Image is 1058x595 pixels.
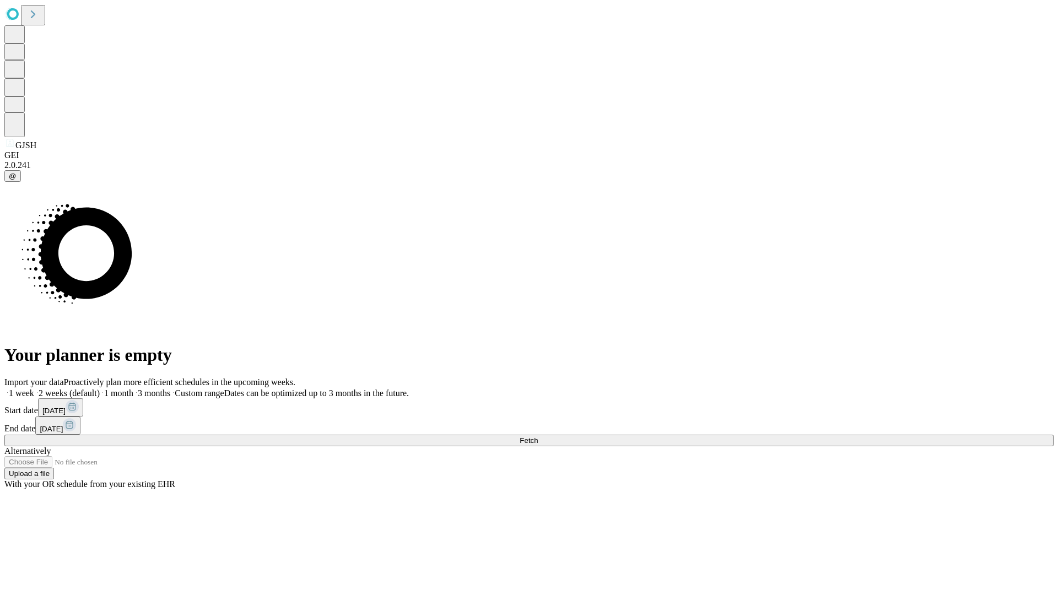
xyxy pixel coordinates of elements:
button: [DATE] [35,416,80,435]
div: Start date [4,398,1054,416]
h1: Your planner is empty [4,345,1054,365]
span: [DATE] [40,425,63,433]
span: 1 month [104,388,133,398]
div: GEI [4,150,1054,160]
span: With your OR schedule from your existing EHR [4,479,175,489]
span: Alternatively [4,446,51,456]
button: @ [4,170,21,182]
span: [DATE] [42,407,66,415]
span: Proactively plan more efficient schedules in the upcoming weeks. [64,377,295,387]
button: [DATE] [38,398,83,416]
div: 2.0.241 [4,160,1054,170]
span: Import your data [4,377,64,387]
button: Fetch [4,435,1054,446]
span: @ [9,172,17,180]
button: Upload a file [4,468,54,479]
span: 3 months [138,388,170,398]
div: End date [4,416,1054,435]
span: Fetch [520,436,538,445]
span: 2 weeks (default) [39,388,100,398]
span: 1 week [9,388,34,398]
span: Custom range [175,388,224,398]
span: GJSH [15,140,36,150]
span: Dates can be optimized up to 3 months in the future. [224,388,409,398]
